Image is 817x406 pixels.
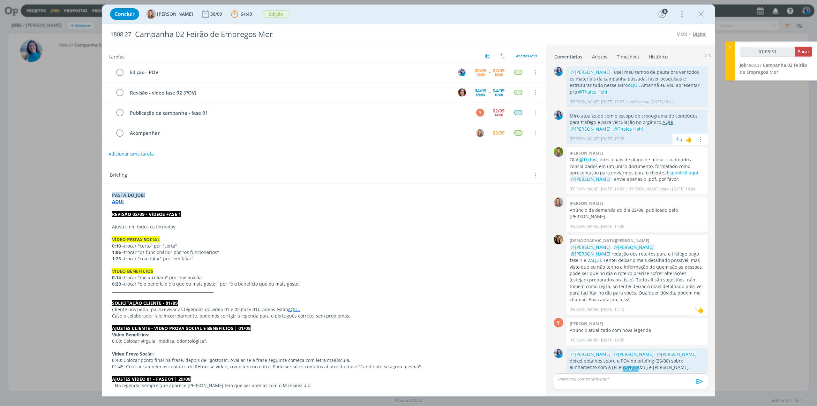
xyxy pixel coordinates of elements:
img: E [554,66,563,76]
strong: 0:10 - [112,243,124,249]
a: Timesheet [617,51,640,60]
span: @[PERSON_NAME] [571,244,611,250]
a: Comentários [554,51,583,60]
div: 14:00 [494,113,503,117]
img: B [458,88,466,96]
img: A [146,9,156,19]
button: B [457,88,467,97]
button: Edição [262,10,289,18]
b: [PERSON_NAME] [570,200,603,206]
img: E [554,110,563,120]
p: - Na legenda, sempre que aparece [PERSON_NAME] tem que ser apenas com o M maiúsculo. [112,382,536,389]
span: [DATE] 16:04 [672,186,695,192]
span: @[PERSON_NAME] [571,351,611,357]
p: trocar "me auxiliam" por "me auxilia" [112,274,536,281]
a: AQUI. [288,306,300,312]
p: trocar "é o benefício é o que eu mais gosto." por "é o benefício que eu mais gosto." [112,281,536,287]
span: @[PERSON_NAME] [571,126,611,132]
strong: VÍDEO PROVA SOCIAL [112,236,160,242]
p: [PERSON_NAME] [570,307,600,312]
p: trocar "com falar" por "em falar" [112,256,536,262]
div: 6 [662,9,668,14]
div: Edição - POV [127,68,452,76]
span: [DATE] 18:05 [601,337,624,343]
p: 0:08: Colocar vírgula "médica, odontológica". [112,338,536,344]
span: [DATE] 18:02 [650,99,674,105]
b: [PERSON_NAME] [570,321,603,326]
div: 02/09 [493,131,505,135]
button: Parar [795,47,812,57]
span: @[PERSON_NAME] [657,351,697,357]
p: 0:40: Colocar ponto final na frase, depois de "gostosa". Avaliar se a frase seguinte começa com l... [112,357,536,364]
div: 02/09 [493,109,505,113]
div: Revisão - vídeo fase 02 (POV) [127,89,452,97]
button: Concluir [110,8,139,20]
p: , usei meu tempo de pauta pra ver todos os materiais da campanha passada, fazer pesquisas e estru... [570,69,704,95]
strong: AJUSTES CLIENTE - VÍDEO PROVA SOCIAL E BENEFÍCIOS | 01/09 [112,325,251,331]
span: @[PERSON_NAME] [571,69,611,75]
span: @Thales Hohl [578,89,607,95]
a: AQUI [663,119,673,125]
b: [DEMOGRAPHIC_DATA][PERSON_NAME] [570,238,649,243]
img: A [476,129,484,137]
img: arrow-down-up.svg [500,53,505,59]
div: 1 [695,306,697,313]
strong: 1:06 - [112,249,124,255]
span: Campanha 02 Feirão de Empregos Mor [740,62,807,75]
p: - Ajustar a locução da primeira frase, está muito pra baixo o tom. [112,389,536,395]
p: Olá! , direcionais de plano de mídia + conteúdos consolidados em um único documento, formatado co... [570,157,704,183]
span: Briefing [110,171,127,180]
button: A[PERSON_NAME] [146,9,193,19]
div: Y [476,109,484,117]
div: 👍 [686,135,692,143]
strong: REVISÃO 02/09 - VÍDEOS FASE 1 [112,211,181,217]
img: E [458,68,466,76]
div: 04/09 [493,88,505,93]
p: Miro atualizado com o escopo do cronograma de conteúdos para tráfego e para veiculação no orgânic... [570,113,704,126]
img: A [554,197,563,207]
p: [PERSON_NAME] [570,99,600,105]
strong: 1:25 - [112,256,124,262]
span: @[PERSON_NAME] [614,244,654,250]
span: @[PERSON_NAME] [571,251,611,257]
a: AQUI [112,198,124,204]
span: [PERSON_NAME] [157,12,193,16]
p: , deixei detalhes sobre o POV no briefing (26/08) sobre alinhamento com a [PERSON_NAME] e [PERSON... [570,351,704,371]
div: 02/09 [475,68,486,73]
img: answer.svg [674,134,684,144]
div: Anexos [592,54,607,60]
a: disponível aqui. [665,170,700,176]
div: Acompanhar [127,129,470,137]
div: Elisa Simon [697,306,704,314]
p: Anúncio da demanda do dia 22/08, publicado pelo [PERSON_NAME]. [570,207,704,220]
button: E [457,67,467,77]
img: E [554,349,563,358]
span: Edição [263,11,289,18]
p: [PERSON_NAME] [570,337,600,343]
button: 6 [657,9,667,19]
a: Digital [693,31,707,37]
button: Y [475,108,485,118]
p: Anúncio atualizado com nova legenda [570,327,704,333]
div: 10:00 [494,93,503,96]
span: e você editou [626,99,649,105]
div: Campanha 02 Feirão de Empregos Mor [132,27,455,42]
span: 64:43 [241,11,252,17]
button: 64:43 [229,9,254,19]
img: T [554,147,563,157]
div: 09:00 [476,93,485,96]
strong: 0:20 - [112,281,124,287]
p: [PERSON_NAME] [570,224,600,229]
a: Histórico [648,51,668,60]
span: [DATE] 16:03 [601,186,624,192]
strong: AJUSTES VÍDEO 01 - FASE 01 | 29/08 [112,376,191,382]
div: Y [554,318,563,327]
a: AQUI [590,257,601,263]
p: 01:45: Colocar também os contatos do RH nesse vídeo, como tem no outro. Pode ser só os contatos a... [112,364,536,370]
strong: Vídeo Benefícios: [112,332,149,338]
strong: PASTA DO JOB: [112,192,145,198]
strong: 0:14 - [112,274,124,280]
img: C [554,235,563,244]
p: [PERSON_NAME] [570,136,600,142]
